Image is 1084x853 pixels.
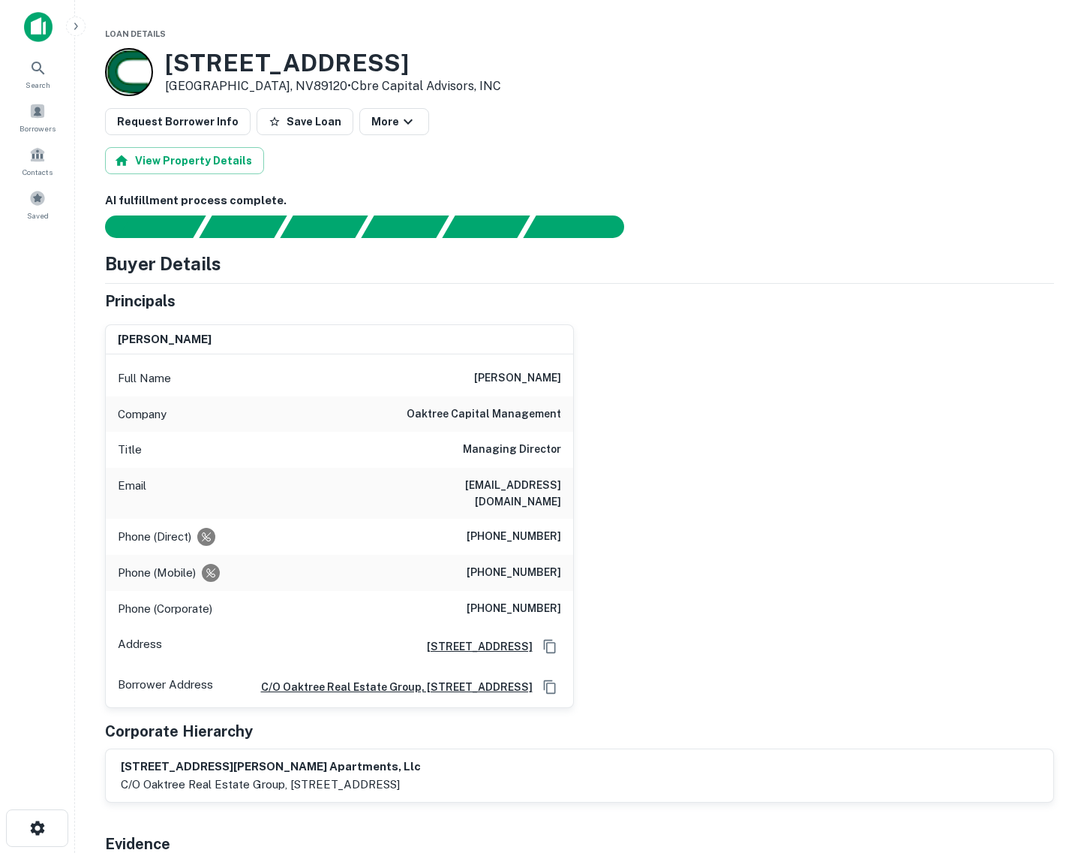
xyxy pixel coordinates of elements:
[165,77,501,95] p: [GEOGRAPHIC_DATA], NV89120 •
[5,97,71,137] a: Borrowers
[1009,733,1084,805] iframe: Chat Widget
[23,166,53,178] span: Contacts
[165,49,501,77] h3: [STREET_ADDRESS]
[27,209,49,222] span: Saved
[87,216,200,238] div: Sending borrower request to AI...
[539,635,561,658] button: Copy Address
[118,600,212,618] p: Phone (Corporate)
[249,679,533,695] a: c/o oaktree real estate group, [STREET_ADDRESS]
[197,528,215,546] div: Requests to not be contacted at this number
[5,184,71,225] a: Saved
[118,441,142,459] p: Title
[118,528,191,546] p: Phone (Direct)
[463,441,561,459] h6: Managing Director
[442,216,530,238] div: Principals found, still searching for contact information. This may take time...
[26,79,50,91] span: Search
[105,147,264,174] button: View Property Details
[524,216,642,238] div: AI fulfillment process complete.
[118,405,167,423] p: Company
[118,369,171,387] p: Full Name
[118,635,162,658] p: Address
[20,122,56,134] span: Borrowers
[467,528,561,546] h6: [PHONE_NUMBER]
[105,108,251,135] button: Request Borrower Info
[415,638,533,655] a: [STREET_ADDRESS]
[24,12,53,42] img: capitalize-icon.png
[199,216,287,238] div: Your request is received and processing...
[121,776,421,794] p: c/o oaktree real estate group, [STREET_ADDRESS]
[359,108,429,135] button: More
[280,216,368,238] div: Documents found, AI parsing details...
[539,676,561,698] button: Copy Address
[118,331,212,348] h6: [PERSON_NAME]
[105,29,166,38] span: Loan Details
[105,192,1054,209] h6: AI fulfillment process complete.
[105,720,253,743] h5: Corporate Hierarchy
[467,600,561,618] h6: [PHONE_NUMBER]
[105,250,221,277] h4: Buyer Details
[467,564,561,582] h6: [PHONE_NUMBER]
[118,477,146,510] p: Email
[118,676,213,698] p: Borrower Address
[257,108,353,135] button: Save Loan
[381,477,561,510] h6: [EMAIL_ADDRESS][DOMAIN_NAME]
[5,140,71,181] a: Contacts
[351,79,501,93] a: Cbre Capital Advisors, INC
[118,564,196,582] p: Phone (Mobile)
[105,290,176,312] h5: Principals
[121,758,421,776] h6: [STREET_ADDRESS][PERSON_NAME] apartments, llc
[407,405,561,423] h6: oaktree capital management
[5,53,71,94] a: Search
[361,216,449,238] div: Principals found, AI now looking for contact information...
[202,564,220,582] div: Requests to not be contacted at this number
[474,369,561,387] h6: [PERSON_NAME]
